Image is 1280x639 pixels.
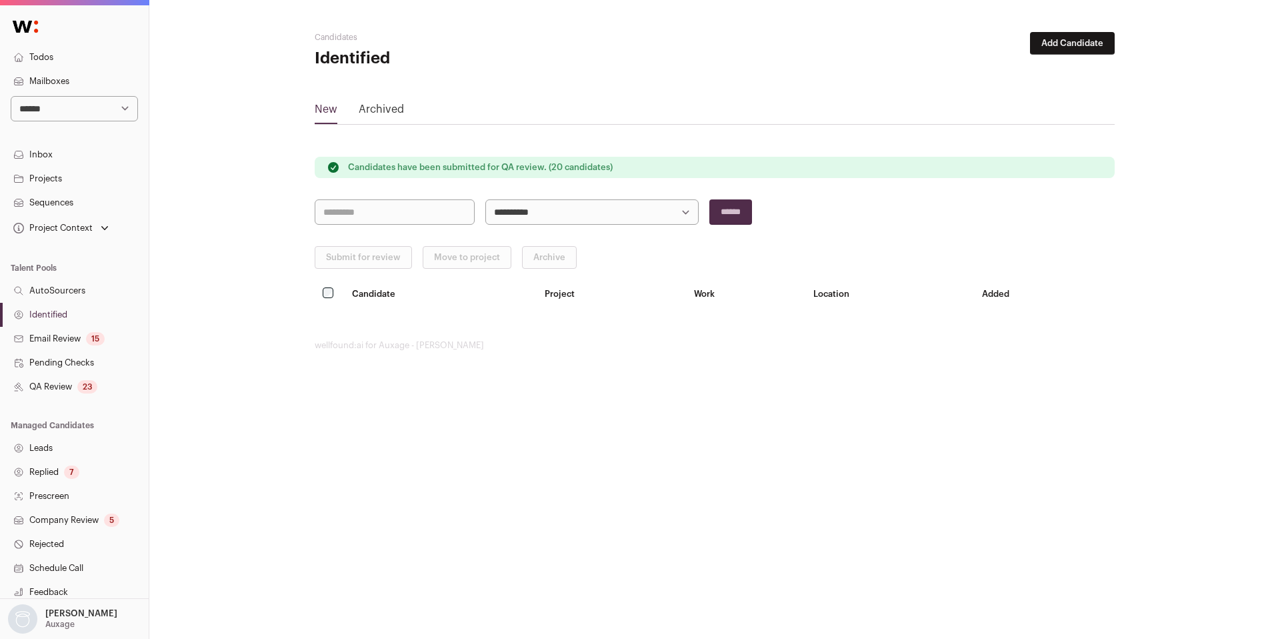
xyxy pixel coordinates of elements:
[64,466,79,479] div: 7
[348,162,613,173] p: Candidates have been submitted for QA review. (20 candidates)
[45,619,75,630] p: Auxage
[359,101,404,123] a: Archived
[8,604,37,634] img: nopic.png
[805,279,974,308] th: Location
[104,514,119,527] div: 5
[86,332,105,346] div: 15
[315,340,1115,351] footer: wellfound:ai for Auxage - [PERSON_NAME]
[344,279,537,308] th: Candidate
[686,279,805,308] th: Work
[5,604,120,634] button: Open dropdown
[11,219,111,237] button: Open dropdown
[315,32,581,43] h2: Candidates
[315,48,581,69] h1: Identified
[974,279,1115,308] th: Added
[11,223,93,233] div: Project Context
[315,101,337,123] a: New
[77,380,97,394] div: 23
[537,279,686,308] th: Project
[1030,32,1115,55] button: Add Candidate
[5,13,45,40] img: Wellfound
[45,608,117,619] p: [PERSON_NAME]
